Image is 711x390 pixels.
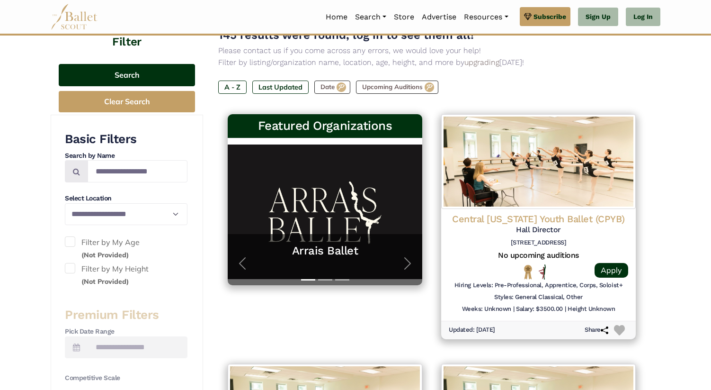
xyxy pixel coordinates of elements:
[390,7,418,27] a: Store
[464,58,499,67] a: upgrading
[626,8,660,27] a: Log In
[516,305,562,313] h6: Salary: $3500.00
[218,56,645,69] p: Filter by listing/organization name, location, age, height, and more by [DATE]!
[59,64,195,86] button: Search
[59,91,195,112] button: Clear Search
[522,264,534,279] img: National
[418,7,460,27] a: Advertise
[533,11,566,22] span: Subscribe
[568,305,615,313] h6: Height Unknown
[81,277,129,286] small: (Not Provided)
[314,81,350,94] label: Date
[65,194,187,203] h4: Select Location
[65,151,187,161] h4: Search by Name
[539,264,546,280] img: All
[322,7,351,27] a: Home
[318,274,332,285] button: Slide 2
[449,326,495,334] h6: Updated: [DATE]
[524,11,532,22] img: gem.svg
[65,327,187,336] h4: Pick Date Range
[335,274,349,285] button: Slide 3
[218,81,247,94] label: A - Z
[351,7,390,27] a: Search
[356,81,438,94] label: Upcoming Auditions
[65,307,187,323] h3: Premium Filters
[441,114,636,209] img: Logo
[65,373,187,383] h4: Competitive Scale
[513,305,515,313] h6: |
[595,263,628,278] a: Apply
[237,244,413,258] a: Arrais Ballet
[218,45,645,57] p: Please contact us if you come across any errors, we would love your help!
[301,274,315,285] button: Slide 1
[65,131,187,147] h3: Basic Filters
[614,325,625,336] img: Heart
[462,305,511,313] h6: Weeks: Unknown
[65,236,187,261] label: Filter by My Age
[585,326,608,334] h6: Share
[565,305,566,313] h6: |
[235,118,415,134] h3: Featured Organizations
[449,239,628,247] h6: [STREET_ADDRESS]
[252,81,309,94] label: Last Updated
[494,293,583,301] h6: Styles: General Classical, Other
[88,160,187,182] input: Search by names...
[578,8,618,27] a: Sign Up
[460,7,512,27] a: Resources
[81,251,129,259] small: (Not Provided)
[454,281,622,290] h6: Hiring Levels: Pre-Professional, Apprentice, Corps, Soloist+
[449,251,628,261] h5: No upcoming auditions
[65,263,187,287] label: Filter by My Height
[449,225,628,235] h5: Hall Director
[520,7,570,26] a: Subscribe
[449,213,628,225] h4: Central [US_STATE] Youth Ballet (CPYB)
